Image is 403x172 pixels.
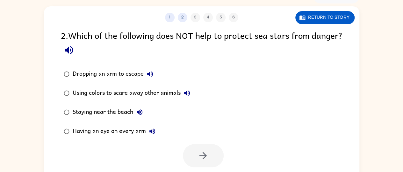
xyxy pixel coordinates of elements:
div: 2 . Which of the following does NOT help to protect sea stars from danger? [61,29,342,58]
button: Return to story [295,11,355,24]
div: Staying near the beach [73,106,146,119]
button: Having an eye on every arm [146,125,159,138]
div: Having an eye on every arm [73,125,159,138]
div: Using colors to scare away other animals [73,87,193,100]
button: 1 [165,13,175,22]
button: Staying near the beach [133,106,146,119]
div: Dropping an arm to escape [73,68,156,80]
button: 2 [178,13,187,22]
button: Dropping an arm to escape [144,68,156,80]
button: Using colors to scare away other animals [181,87,193,100]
